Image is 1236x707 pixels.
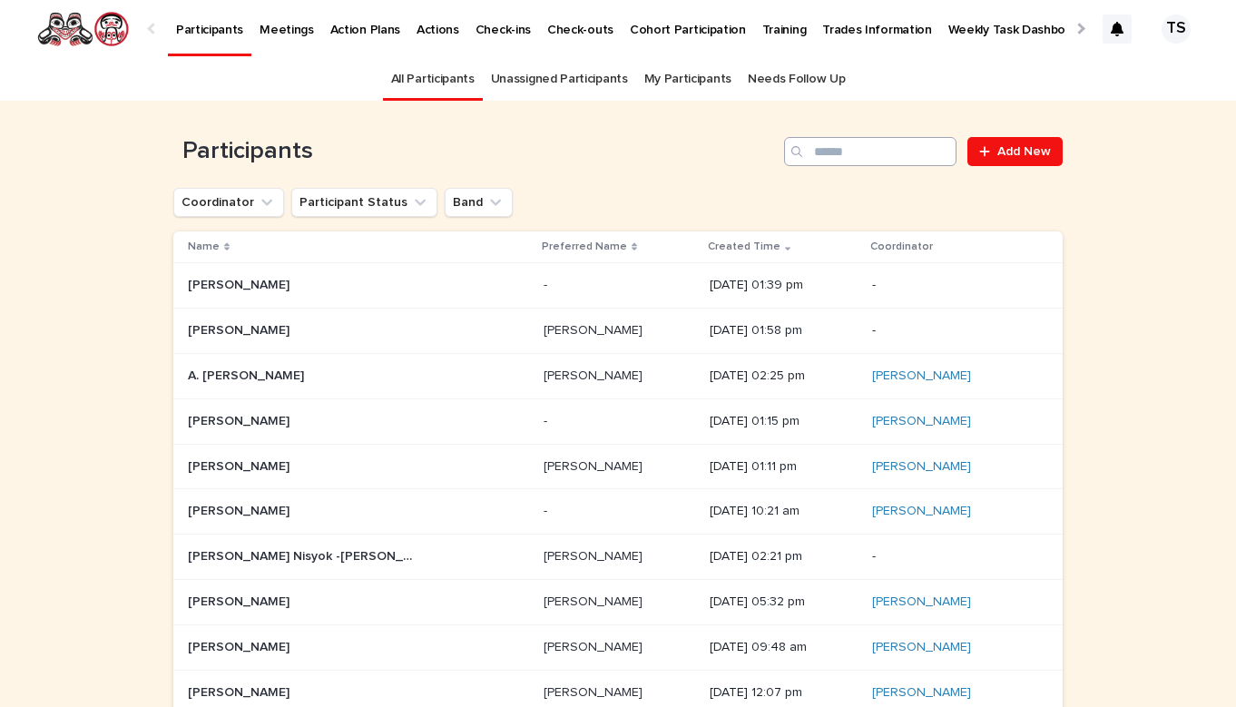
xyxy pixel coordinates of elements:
p: [DATE] 09:48 am [710,640,858,655]
p: [PERSON_NAME] [188,456,293,475]
tr: A. [PERSON_NAME]A. [PERSON_NAME] [PERSON_NAME][PERSON_NAME] [DATE] 02:25 pm[PERSON_NAME] [173,353,1063,398]
p: [PERSON_NAME] [188,319,293,339]
a: [PERSON_NAME] [872,685,971,701]
tr: [PERSON_NAME][PERSON_NAME] [PERSON_NAME][PERSON_NAME] [DATE] 01:58 pm- [173,309,1063,354]
p: - [872,549,1034,565]
button: Coordinator [173,188,284,217]
p: [DATE] 01:11 pm [710,459,858,475]
p: [PERSON_NAME] [188,410,293,429]
div: TS [1162,15,1191,44]
p: Coordinator [870,237,933,257]
p: [PERSON_NAME] [544,591,646,610]
a: [PERSON_NAME] [872,594,971,610]
p: [PERSON_NAME] [544,319,646,339]
p: [PERSON_NAME] [544,456,646,475]
tr: [PERSON_NAME][PERSON_NAME] [PERSON_NAME][PERSON_NAME] [DATE] 05:32 pm[PERSON_NAME] [173,579,1063,624]
p: [PERSON_NAME] [188,500,293,519]
a: My Participants [644,58,731,101]
a: [PERSON_NAME] [872,504,971,519]
tr: [PERSON_NAME][PERSON_NAME] -- [DATE] 10:21 am[PERSON_NAME] [173,489,1063,535]
h1: Participants [173,137,777,166]
p: - [544,410,551,429]
tr: [PERSON_NAME][PERSON_NAME] [PERSON_NAME][PERSON_NAME] [DATE] 09:48 am[PERSON_NAME] [173,624,1063,670]
p: [PERSON_NAME] [188,636,293,655]
a: [PERSON_NAME] [872,640,971,655]
p: - [872,278,1034,293]
a: All Participants [391,58,475,101]
p: [DATE] 01:15 pm [710,414,858,429]
p: [PERSON_NAME] [544,636,646,655]
p: - [872,323,1034,339]
a: Add New [967,137,1063,166]
a: [PERSON_NAME] [872,368,971,384]
a: [PERSON_NAME] [872,459,971,475]
a: Unassigned Participants [491,58,628,101]
tr: [PERSON_NAME] Nisyok -[PERSON_NAME][PERSON_NAME] Nisyok -[PERSON_NAME] [PERSON_NAME][PERSON_NAME]... [173,535,1063,580]
p: A. [PERSON_NAME] [188,365,308,384]
button: Band [445,188,513,217]
tr: [PERSON_NAME][PERSON_NAME] -- [DATE] 01:15 pm[PERSON_NAME] [173,398,1063,444]
p: [DATE] 05:32 pm [710,594,858,610]
button: Participant Status [291,188,437,217]
p: [DATE] 02:21 pm [710,549,858,565]
p: [DATE] 02:25 pm [710,368,858,384]
tr: [PERSON_NAME][PERSON_NAME] [PERSON_NAME][PERSON_NAME] [DATE] 01:11 pm[PERSON_NAME] [173,444,1063,489]
p: Preferred Name [542,237,627,257]
p: [PERSON_NAME] [544,682,646,701]
p: [PERSON_NAME] [544,365,646,384]
p: [PERSON_NAME] [188,274,293,293]
input: Search [784,137,956,166]
p: [DATE] 01:58 pm [710,323,858,339]
p: - [544,274,551,293]
p: [DATE] 01:39 pm [710,278,858,293]
p: [DATE] 10:21 am [710,504,858,519]
img: rNyI97lYS1uoOg9yXW8k [36,11,130,47]
p: [PERSON_NAME] Nisyok -[PERSON_NAME] [188,545,418,565]
p: [PERSON_NAME] [544,545,646,565]
p: [DATE] 12:07 pm [710,685,858,701]
p: Created Time [708,237,780,257]
span: Add New [997,145,1051,158]
p: - [544,500,551,519]
tr: [PERSON_NAME][PERSON_NAME] -- [DATE] 01:39 pm- [173,263,1063,309]
a: [PERSON_NAME] [872,414,971,429]
p: [PERSON_NAME] [188,682,293,701]
p: Name [188,237,220,257]
a: Needs Follow Up [748,58,845,101]
p: [PERSON_NAME] [188,591,293,610]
